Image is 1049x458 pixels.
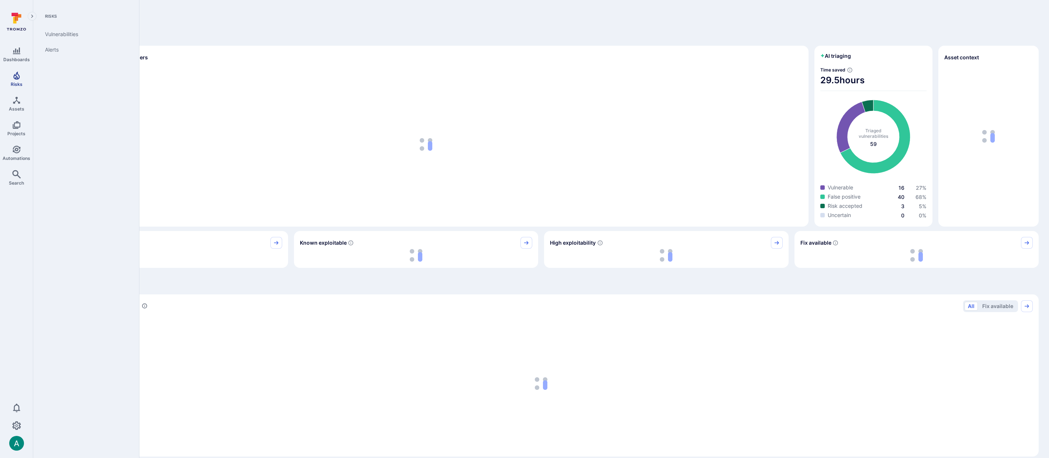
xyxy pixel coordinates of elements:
span: 0 % [919,212,927,218]
img: ACg8ocLSa5mPYBaXNx3eFu_EmspyJX0laNWN7cXOFirfQ7srZveEpg=s96-c [9,436,24,451]
span: High exploitability [550,239,596,247]
a: 0 [901,212,904,218]
img: Loading... [420,138,432,151]
div: Number of vulnerabilities in status 'Open' 'Triaged' and 'In process' grouped by score [142,302,148,310]
div: Fix available [794,231,1039,268]
a: Alerts [39,42,130,57]
i: Expand navigation menu [30,13,35,20]
a: 27% [916,185,927,191]
span: Fix available [800,239,831,247]
button: All [965,302,978,311]
span: Risks [39,13,130,19]
a: 40 [898,194,904,200]
div: loading spinner [550,249,783,262]
span: Prioritize [44,280,1039,290]
span: Discover [44,31,1039,41]
a: 3 [901,203,904,209]
img: Loading... [535,377,547,390]
img: Loading... [410,249,422,262]
span: False positive [828,193,861,200]
span: Risk accepted [828,202,862,210]
div: Arjan Dehar [9,436,24,451]
button: Expand navigation menu [28,12,37,21]
h2: AI triaging [820,52,851,60]
span: 5 % [919,203,927,209]
span: Assets [9,106,24,112]
span: Uncertain [828,211,851,219]
button: Fix available [979,302,1017,311]
div: Known exploitable [294,231,539,268]
a: 68% [915,194,927,200]
span: Search [9,180,24,186]
span: Projects [7,131,25,136]
span: Known exploitable [300,239,347,247]
a: 16 [899,185,904,191]
span: Asset context [944,54,979,61]
a: 0% [919,212,927,218]
span: total [870,140,877,148]
a: 5% [919,203,927,209]
div: loading spinner [300,249,533,262]
div: High exploitability [544,231,789,268]
img: Loading... [910,249,923,262]
span: 29.5 hours [820,74,927,86]
div: loading spinner [800,249,1033,262]
a: Vulnerabilities [39,27,130,42]
span: 68 % [915,194,927,200]
svg: EPSS score ≥ 0.7 [597,240,603,246]
svg: Confirmed exploitable by KEV [348,240,354,246]
span: 27 % [916,185,927,191]
svg: Estimated based on an average time of 30 mins needed to triage each vulnerability [847,67,853,73]
img: Loading... [660,249,672,262]
span: Time saved [820,67,845,73]
div: loading spinner [49,317,1033,451]
div: Must fix [44,231,288,268]
svg: Vulnerabilities with fix available [832,240,838,246]
span: Automations [3,155,30,161]
span: Dashboards [3,57,30,62]
div: loading spinner [49,68,803,221]
span: Vulnerable [828,184,853,191]
span: Risks [11,81,22,87]
span: Triaged vulnerabilities [859,128,888,139]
